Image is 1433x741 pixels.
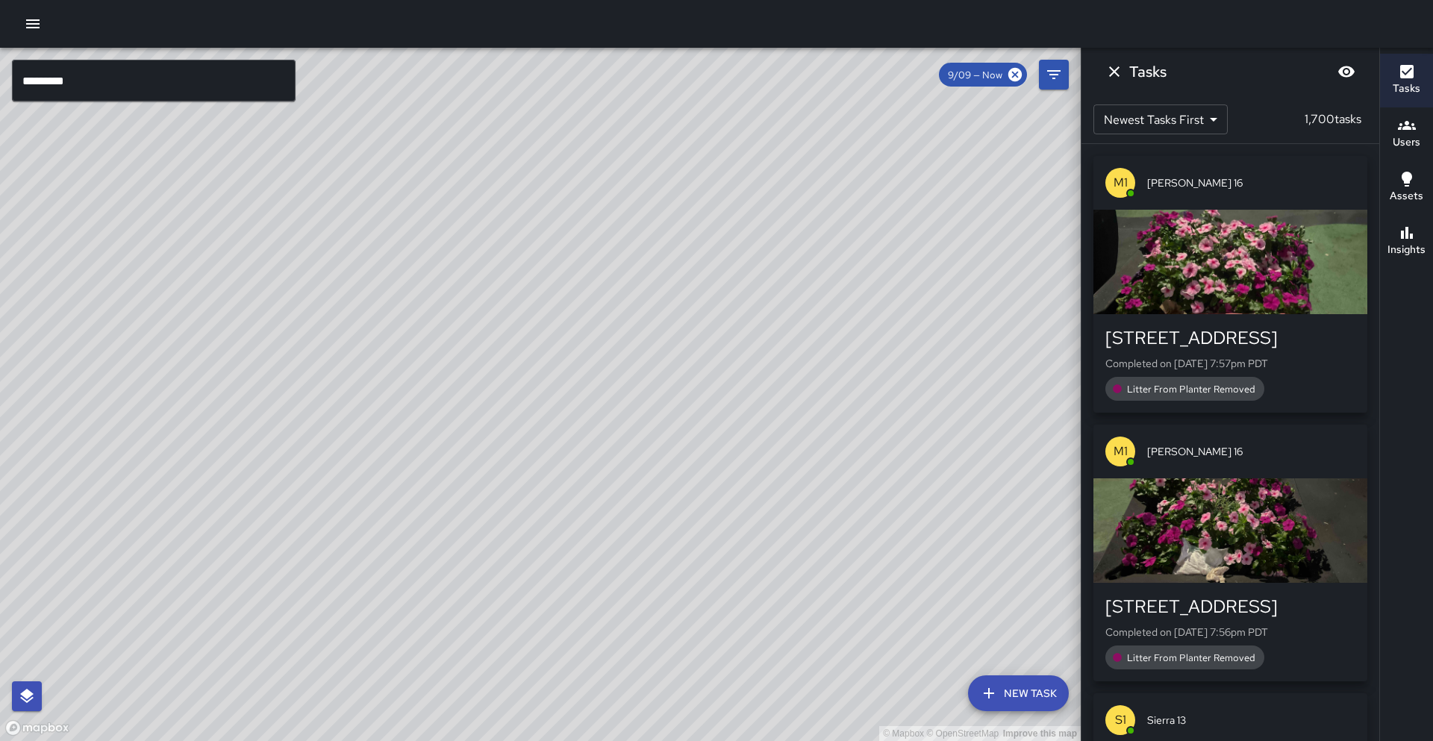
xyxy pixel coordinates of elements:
h6: Tasks [1393,81,1420,97]
div: [STREET_ADDRESS] [1105,595,1355,619]
p: M1 [1114,174,1128,192]
h6: Users [1393,134,1420,151]
div: 9/09 — Now [939,63,1027,87]
span: Litter From Planter Removed [1118,383,1264,395]
div: Newest Tasks First [1093,104,1228,134]
span: Sierra 13 [1147,713,1355,728]
h6: Assets [1390,188,1423,204]
p: 1,700 tasks [1299,110,1367,128]
p: M1 [1114,443,1128,460]
button: M1[PERSON_NAME] 16[STREET_ADDRESS]Completed on [DATE] 7:57pm PDTLitter From Planter Removed [1093,156,1367,413]
p: Completed on [DATE] 7:56pm PDT [1105,625,1355,640]
span: Litter From Planter Removed [1118,651,1264,664]
button: Tasks [1380,54,1433,107]
h6: Insights [1387,242,1426,258]
button: Insights [1380,215,1433,269]
button: M1[PERSON_NAME] 16[STREET_ADDRESS]Completed on [DATE] 7:56pm PDTLitter From Planter Removed [1093,425,1367,681]
h6: Tasks [1129,60,1167,84]
p: S1 [1115,711,1126,729]
span: [PERSON_NAME] 16 [1147,444,1355,459]
button: Blur [1331,57,1361,87]
button: New Task [968,675,1069,711]
button: Users [1380,107,1433,161]
span: 9/09 — Now [939,69,1011,81]
p: Completed on [DATE] 7:57pm PDT [1105,356,1355,371]
button: Dismiss [1099,57,1129,87]
span: [PERSON_NAME] 16 [1147,175,1355,190]
button: Assets [1380,161,1433,215]
button: Filters [1039,60,1069,90]
div: [STREET_ADDRESS] [1105,326,1355,350]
